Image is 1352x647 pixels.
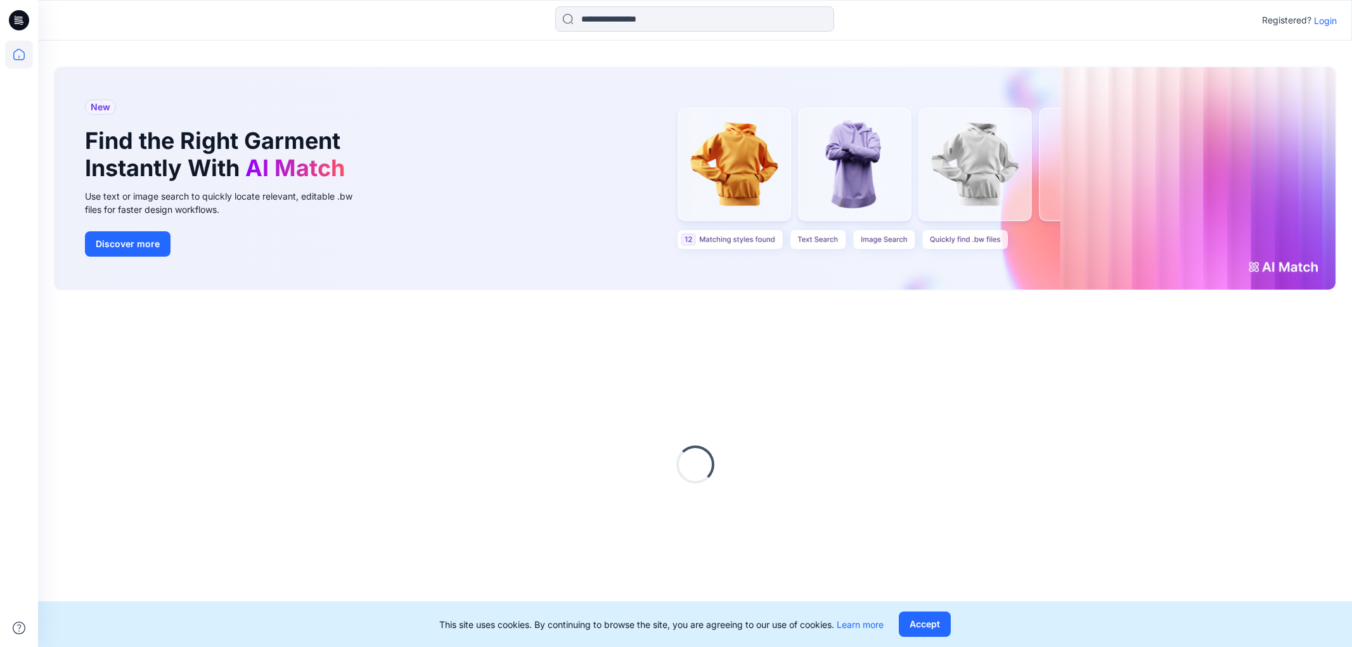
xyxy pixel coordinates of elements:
[85,189,370,216] div: Use text or image search to quickly locate relevant, editable .bw files for faster design workflows.
[85,127,351,182] h1: Find the Right Garment Instantly With
[91,99,110,115] span: New
[439,618,884,631] p: This site uses cookies. By continuing to browse the site, you are agreeing to our use of cookies.
[1262,13,1311,28] p: Registered?
[837,619,884,630] a: Learn more
[85,231,171,257] button: Discover more
[1314,14,1337,27] p: Login
[899,612,951,637] button: Accept
[245,154,345,182] span: AI Match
